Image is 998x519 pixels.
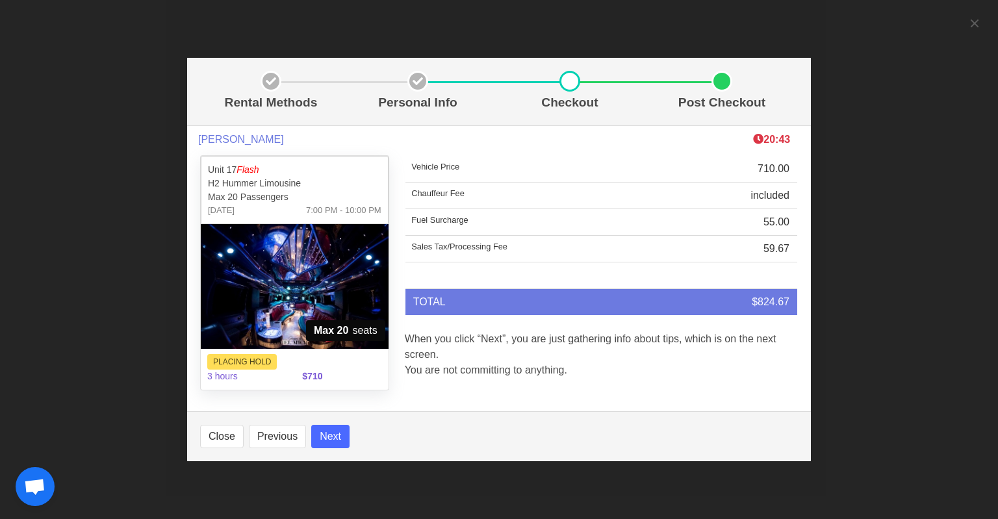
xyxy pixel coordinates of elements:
[499,94,641,112] p: Checkout
[208,163,381,177] p: Unit 17
[16,467,55,506] a: Open chat
[667,183,797,209] td: included
[651,94,793,112] p: Post Checkout
[753,134,790,145] b: 20:43
[306,320,385,341] span: seats
[667,156,797,183] td: 710.00
[208,190,381,204] p: Max 20 Passengers
[200,425,244,448] button: Close
[201,224,389,349] img: 17%2002.jpg
[405,289,667,315] td: TOTAL
[405,362,798,378] p: You are not committing to anything.
[405,156,667,183] td: Vehicle Price
[311,425,350,448] button: Next
[306,204,381,217] span: 7:00 PM - 10:00 PM
[405,331,798,362] p: When you click “Next”, you are just gathering info about tips, which is on the next screen.
[208,204,235,217] span: [DATE]
[753,134,790,145] span: The clock is ticking ⁠— this timer shows how long we'll hold this limo during checkout. If time r...
[205,94,337,112] p: Rental Methods
[667,289,797,315] td: $824.67
[208,177,381,190] p: H2 Hummer Limousine
[347,94,489,112] p: Personal Info
[198,133,284,146] span: [PERSON_NAME]
[302,371,322,381] b: $710
[405,236,667,262] td: Sales Tax/Processing Fee
[405,183,667,209] td: Chauffeur Fee
[314,323,348,338] strong: Max 20
[237,164,259,175] em: Flash
[199,362,294,391] span: 3 hours
[667,236,797,262] td: 59.67
[667,209,797,236] td: 55.00
[249,425,306,448] button: Previous
[405,209,667,236] td: Fuel Surcharge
